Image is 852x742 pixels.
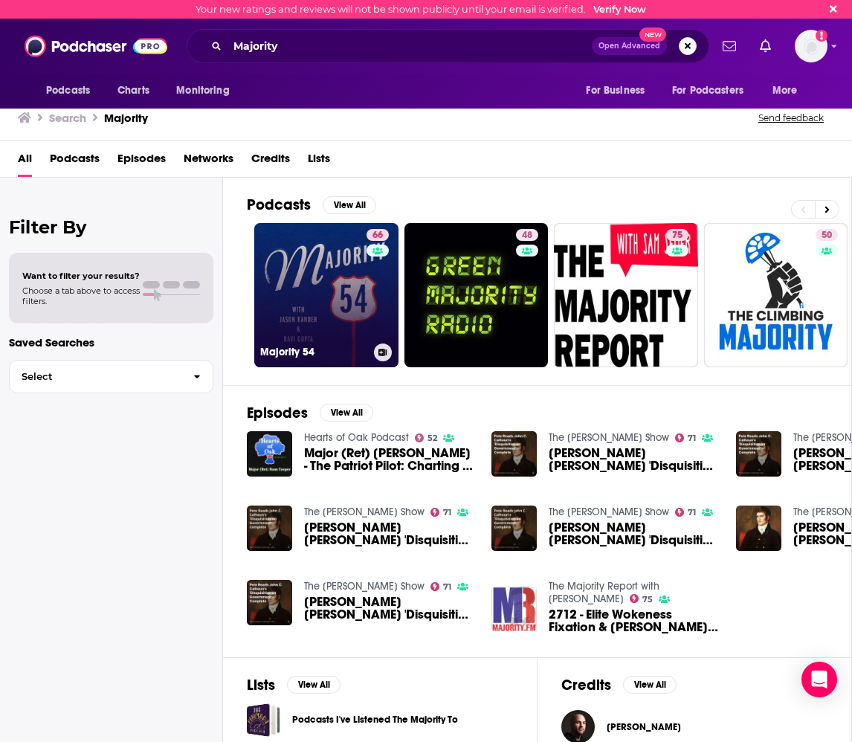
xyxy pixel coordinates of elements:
[549,431,669,444] a: The Pete Quiñones Show
[549,608,718,633] a: 2712 - Elite Wokeness Fixation & Schrodinger's MAGA w/ Alex Pareene & Film Guy Matthew
[549,447,718,472] span: [PERSON_NAME] [PERSON_NAME] 'Disquisition on Government' - Complete
[10,372,181,381] span: Select
[516,229,538,241] a: 48
[367,229,389,241] a: 66
[22,271,140,281] span: Want to filter your results?
[586,80,645,101] span: For Business
[561,676,677,694] a: CreditsView All
[247,676,275,694] h2: Lists
[9,335,213,349] p: Saved Searches
[762,77,816,105] button: open menu
[593,4,646,15] a: Verify Now
[247,431,292,477] img: Major (Ret) Russ Cooper - The Patriot Pilot: Charting a Course for Canada's Future through C3RF
[549,521,718,546] span: [PERSON_NAME] [PERSON_NAME] 'Disquisition on Government' - Complete
[549,521,718,546] a: Pete Reads John C. Calhoun's 'Disquisition on Government' - Complete
[304,447,474,472] a: Major (Ret) Russ Cooper - The Patriot Pilot: Charting a Course for Canada's Future through C3RF
[287,676,341,694] button: View All
[630,594,653,603] a: 75
[247,404,308,422] h2: Episodes
[36,77,109,105] button: open menu
[430,582,452,591] a: 71
[187,29,709,63] div: Search podcasts, credits, & more...
[549,580,659,605] a: The Majority Report with Sam Seder
[430,508,452,517] a: 71
[549,506,669,518] a: The Pete Quiñones Show
[9,216,213,238] h2: Filter By
[607,721,681,733] span: [PERSON_NAME]
[304,596,474,621] span: [PERSON_NAME] [PERSON_NAME] 'Disquisition on Government' - Complete
[666,229,688,241] a: 75
[607,721,681,733] a: Omid Farhang
[304,521,474,546] a: Pete Reads John C. Calhoun's 'Disquisition on Government' - Complete
[46,80,90,101] span: Podcasts
[323,196,376,214] button: View All
[415,433,438,442] a: 52
[184,146,233,177] a: Networks
[247,506,292,551] img: Pete Reads John C. Calhoun's 'Disquisition on Government' - Complete
[688,509,696,516] span: 71
[772,80,798,101] span: More
[443,584,451,590] span: 71
[522,228,532,243] span: 48
[754,112,828,124] button: Send feedback
[443,509,451,516] span: 71
[166,77,248,105] button: open menu
[117,146,166,177] a: Episodes
[639,28,666,42] span: New
[292,712,458,728] a: Podcasts I've Listened The Majority To
[491,506,537,551] img: Pete Reads John C. Calhoun's 'Disquisition on Government' - Complete
[254,223,398,367] a: 66Majority 54
[50,146,100,177] span: Podcasts
[675,508,697,517] a: 71
[816,229,838,241] a: 50
[795,30,827,62] button: Show profile menu
[247,676,341,694] a: ListsView All
[491,431,537,477] img: Pete Reads John C. Calhoun's 'Disquisition on Government' - Complete
[822,228,832,243] span: 50
[549,608,718,633] span: 2712 - Elite Wokeness Fixation & [PERSON_NAME]'s MAGA w/ [PERSON_NAME] & Film [PERSON_NAME]
[117,80,149,101] span: Charts
[108,77,158,105] a: Charts
[22,285,140,306] span: Choose a tab above to access filters.
[561,676,611,694] h2: Credits
[491,587,537,632] img: 2712 - Elite Wokeness Fixation & Schrodinger's MAGA w/ Alex Pareene & Film Guy Matthew
[623,676,677,694] button: View All
[304,506,425,518] a: The Pete Quiñones Show
[704,223,848,367] a: 50
[549,447,718,472] a: Pete Reads John C. Calhoun's 'Disquisition on Government' - Complete
[816,30,827,42] svg: Email not verified
[227,34,592,58] input: Search podcasts, credits, & more...
[672,80,743,101] span: For Podcasters
[754,33,777,59] a: Show notifications dropdown
[736,431,781,477] img: Pete Reads John C. Calhoun's 'Disquisition on Government' - Complete
[247,703,280,737] a: Podcasts I've Listened The Majority To
[247,404,373,422] a: EpisodesView All
[304,580,425,593] a: The Pete Quiñones Show
[247,196,376,214] a: PodcastsView All
[801,662,837,697] div: Open Intercom Messenger
[251,146,290,177] a: Credits
[672,228,682,243] span: 75
[196,4,646,15] div: Your new ratings and reviews will not be shown publicly until your email is verified.
[304,431,409,444] a: Hearts of Oak Podcast
[304,521,474,546] span: [PERSON_NAME] [PERSON_NAME] 'Disquisition on Government' - Complete
[25,32,167,60] img: Podchaser - Follow, Share and Rate Podcasts
[320,404,373,422] button: View All
[675,433,697,442] a: 71
[304,447,474,472] span: Major (Ret) [PERSON_NAME] - The Patriot Pilot: Charting a Course for Canada's Future through C3RF
[247,196,311,214] h2: Podcasts
[18,146,32,177] a: All
[49,111,86,125] h3: Search
[9,360,213,393] button: Select
[736,506,781,551] a: Pete Reads John C. Calhoun's 'Disquisition on Government' - Complete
